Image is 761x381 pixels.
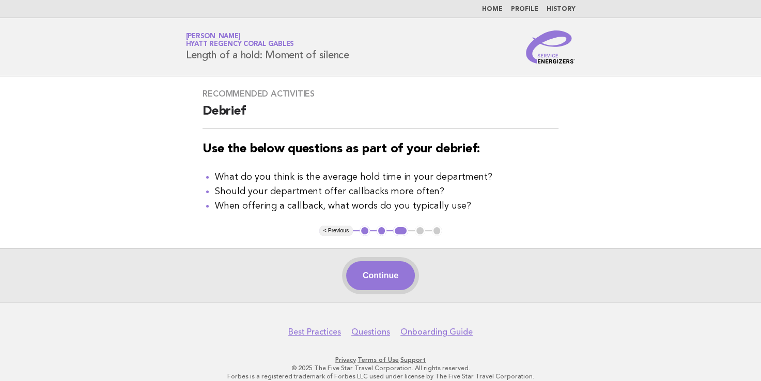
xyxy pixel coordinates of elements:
li: When offering a callback, what words do you typically use? [215,199,558,213]
h2: Debrief [203,103,558,129]
li: What do you think is the average hold time in your department? [215,170,558,184]
a: History [547,6,576,12]
a: Support [400,356,426,363]
p: Forbes is a registered trademark of Forbes LLC used under license by The Five Star Travel Corpora... [65,372,697,380]
button: Continue [346,261,415,290]
a: Profile [511,6,538,12]
a: Onboarding Guide [400,327,473,337]
a: Questions [351,327,390,337]
button: 2 [377,226,387,236]
a: Best Practices [288,327,341,337]
strong: Use the below questions as part of your debrief: [203,143,480,155]
h3: Recommended activities [203,89,558,99]
button: < Previous [319,226,353,236]
a: Privacy [335,356,356,363]
a: [PERSON_NAME]Hyatt Regency Coral Gables [186,33,294,47]
img: Service Energizers [526,30,576,63]
button: 3 [393,226,408,236]
h1: Length of a hold: Moment of silence [186,34,349,60]
button: 1 [360,226,370,236]
a: Terms of Use [358,356,399,363]
li: Should your department offer callbacks more often? [215,184,558,199]
span: Hyatt Regency Coral Gables [186,41,294,48]
a: Home [482,6,503,12]
p: · · [65,356,697,364]
p: © 2025 The Five Star Travel Corporation. All rights reserved. [65,364,697,372]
